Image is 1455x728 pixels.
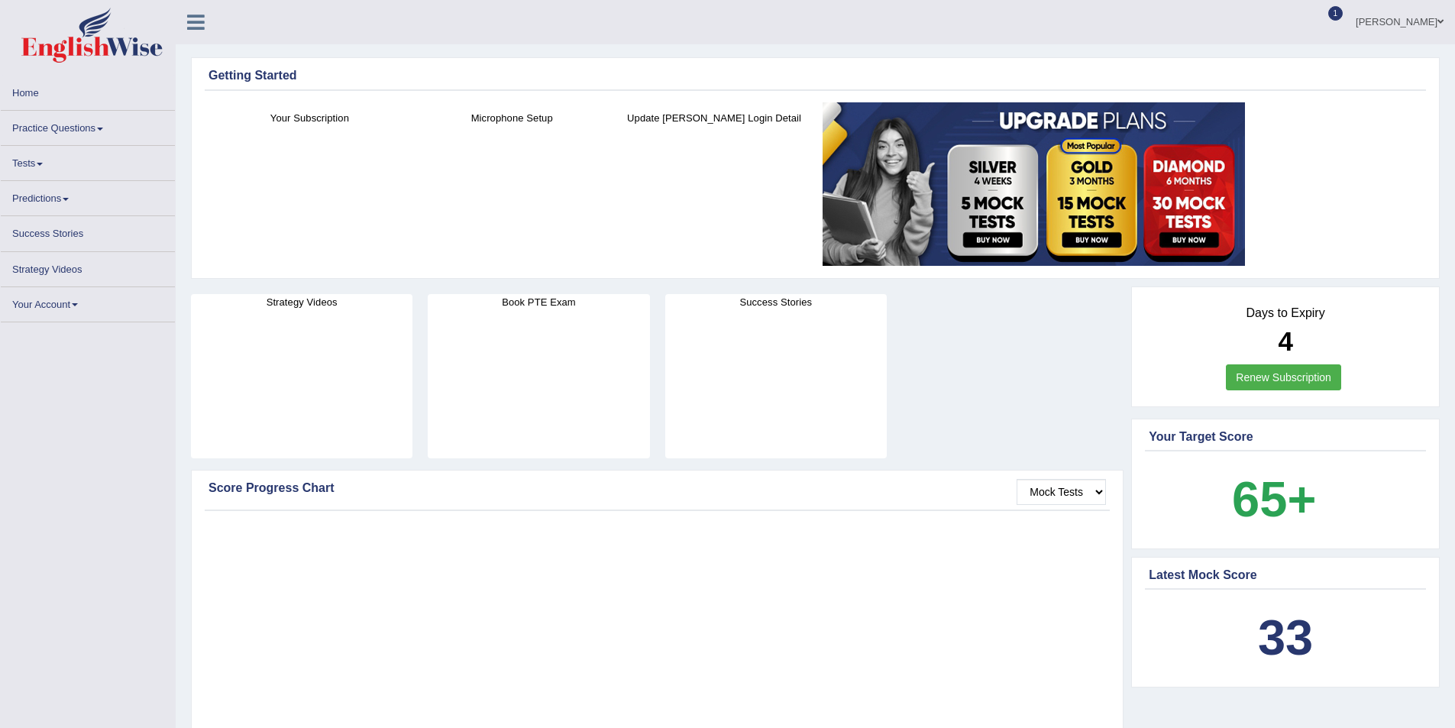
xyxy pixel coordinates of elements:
div: Getting Started [209,66,1422,85]
b: 4 [1278,326,1292,356]
h4: Strategy Videos [191,294,412,310]
h4: Microphone Setup [419,110,606,126]
h4: Update [PERSON_NAME] Login Detail [621,110,808,126]
a: Your Account [1,287,175,317]
a: Renew Subscription [1226,364,1341,390]
div: Your Target Score [1149,428,1422,446]
a: Predictions [1,181,175,211]
a: Practice Questions [1,111,175,141]
a: Tests [1,146,175,176]
div: Latest Mock Score [1149,566,1422,584]
h4: Book PTE Exam [428,294,649,310]
a: Home [1,76,175,105]
a: Strategy Videos [1,252,175,282]
h4: Your Subscription [216,110,403,126]
span: 1 [1328,6,1343,21]
h4: Success Stories [665,294,887,310]
a: Success Stories [1,216,175,246]
div: Score Progress Chart [209,479,1106,497]
img: small5.jpg [823,102,1245,266]
b: 65+ [1232,471,1316,527]
b: 33 [1258,610,1313,665]
h4: Days to Expiry [1149,306,1422,320]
